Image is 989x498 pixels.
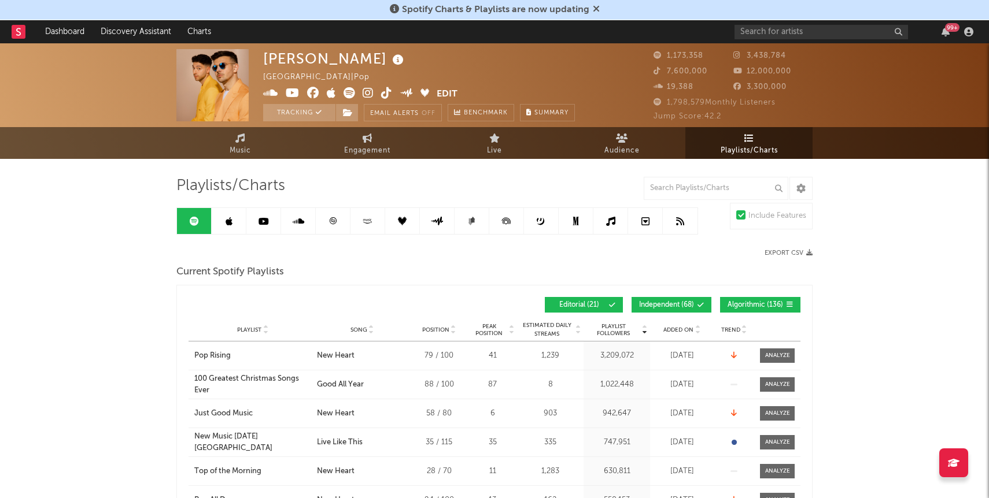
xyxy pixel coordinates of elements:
[586,379,647,391] div: 1,022,448
[317,408,355,419] div: New Heart
[194,373,311,396] a: 100 Greatest Christmas Songs Ever
[534,110,569,116] span: Summary
[413,350,465,362] div: 79 / 100
[639,302,694,309] span: Independent ( 68 )
[765,250,813,257] button: Export CSV
[422,110,436,117] em: Off
[942,27,950,36] button: 99+
[733,68,791,75] span: 12,000,000
[653,437,711,448] div: [DATE]
[653,379,711,391] div: [DATE]
[487,144,502,158] span: Live
[558,127,685,159] a: Audience
[748,209,806,223] div: Include Features
[317,466,355,477] div: New Heart
[654,52,703,60] span: 1,173,358
[422,326,449,333] span: Position
[733,83,787,91] span: 3,300,000
[350,326,367,333] span: Song
[402,5,589,14] span: Spotify Charts & Playlists are now updating
[471,408,514,419] div: 6
[552,302,606,309] span: Editorial ( 21 )
[263,49,407,68] div: [PERSON_NAME]
[176,127,304,159] a: Music
[520,104,575,121] button: Summary
[520,321,574,339] span: Estimated Daily Streams
[317,350,355,362] div: New Heart
[545,297,623,313] button: Editorial(21)
[653,408,711,419] div: [DATE]
[720,297,800,313] button: Algorithmic(136)
[194,408,311,419] a: Just Good Music
[431,127,558,159] a: Live
[364,104,442,121] button: Email AlertsOff
[471,350,514,362] div: 41
[344,144,390,158] span: Engagement
[230,144,251,158] span: Music
[263,104,335,121] button: Tracking
[471,466,514,477] div: 11
[317,379,364,391] div: Good All Year
[520,437,581,448] div: 335
[263,70,383,84] div: [GEOGRAPHIC_DATA] | Pop
[735,25,908,39] input: Search for artists
[194,408,253,419] div: Just Good Music
[194,350,231,362] div: Pop Rising
[179,20,219,43] a: Charts
[586,408,647,419] div: 942,647
[663,326,693,333] span: Added On
[93,20,179,43] a: Discovery Assistant
[304,127,431,159] a: Engagement
[632,297,711,313] button: Independent(68)
[721,144,778,158] span: Playlists/Charts
[654,113,721,120] span: Jump Score: 42.2
[520,408,581,419] div: 903
[653,350,711,362] div: [DATE]
[604,144,640,158] span: Audience
[654,83,693,91] span: 19,388
[653,466,711,477] div: [DATE]
[37,20,93,43] a: Dashboard
[471,323,507,337] span: Peak Position
[194,431,311,454] a: New Music [DATE] [GEOGRAPHIC_DATA]
[733,52,786,60] span: 3,438,784
[520,466,581,477] div: 1,283
[520,379,581,391] div: 8
[593,5,600,14] span: Dismiss
[413,437,465,448] div: 35 / 115
[413,466,465,477] div: 28 / 70
[194,350,311,362] a: Pop Rising
[586,323,640,337] span: Playlist Followers
[448,104,514,121] a: Benchmark
[644,177,788,200] input: Search Playlists/Charts
[437,87,457,102] button: Edit
[176,265,284,279] span: Current Spotify Playlists
[586,466,647,477] div: 630,811
[194,466,261,477] div: Top of the Morning
[413,408,465,419] div: 58 / 80
[721,326,740,333] span: Trend
[471,437,514,448] div: 35
[586,350,647,362] div: 3,209,072
[194,466,311,477] a: Top of the Morning
[685,127,813,159] a: Playlists/Charts
[728,302,783,309] span: Algorithmic ( 136 )
[471,379,514,391] div: 87
[586,437,647,448] div: 747,951
[945,23,960,32] div: 99 +
[237,326,261,333] span: Playlist
[413,379,465,391] div: 88 / 100
[654,68,707,75] span: 7,600,000
[654,99,776,106] span: 1,798,579 Monthly Listeners
[176,179,285,193] span: Playlists/Charts
[464,106,508,120] span: Benchmark
[317,437,363,448] div: Live Like This
[520,350,581,362] div: 1,239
